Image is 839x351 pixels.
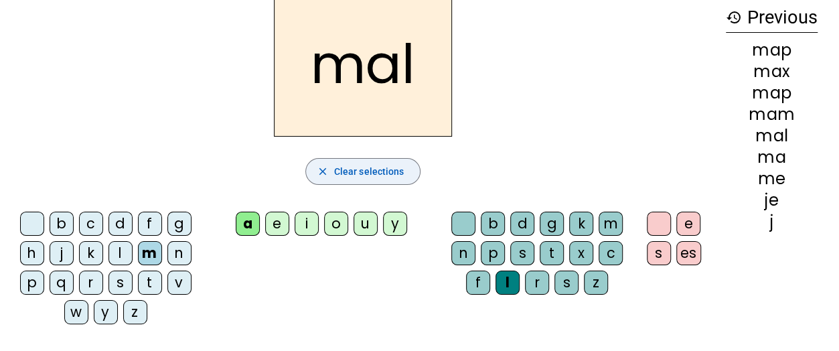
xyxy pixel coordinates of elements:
div: e [676,212,700,236]
mat-icon: history [726,9,742,25]
div: a [236,212,260,236]
div: b [50,212,74,236]
div: t [540,241,564,265]
div: k [569,212,593,236]
div: l [108,241,133,265]
div: c [599,241,623,265]
div: g [540,212,564,236]
div: mal [726,128,818,144]
div: h [20,241,44,265]
div: r [79,271,103,295]
div: j [50,241,74,265]
div: i [295,212,319,236]
button: Clear selections [305,158,421,185]
div: q [50,271,74,295]
div: m [138,241,162,265]
div: w [64,300,88,324]
div: map [726,42,818,58]
div: z [584,271,608,295]
div: r [525,271,549,295]
div: map [726,85,818,101]
div: m [599,212,623,236]
div: je [726,192,818,208]
div: y [94,300,118,324]
div: z [123,300,147,324]
h3: Previous [726,3,818,33]
div: o [324,212,348,236]
div: es [676,241,701,265]
div: max [726,64,818,80]
div: l [495,271,520,295]
mat-icon: close [317,165,329,178]
div: me [726,171,818,187]
div: s [647,241,671,265]
div: b [481,212,505,236]
div: u [354,212,378,236]
div: j [726,214,818,230]
div: f [138,212,162,236]
div: k [79,241,103,265]
div: x [569,241,593,265]
div: n [167,241,192,265]
div: e [265,212,289,236]
div: s [108,271,133,295]
div: y [383,212,407,236]
div: p [20,271,44,295]
div: s [510,241,534,265]
div: v [167,271,192,295]
div: g [167,212,192,236]
div: d [108,212,133,236]
div: f [466,271,490,295]
div: t [138,271,162,295]
div: d [510,212,534,236]
div: n [451,241,475,265]
div: c [79,212,103,236]
div: ma [726,149,818,165]
div: mam [726,107,818,123]
span: Clear selections [334,163,404,180]
div: s [554,271,579,295]
div: p [481,241,505,265]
